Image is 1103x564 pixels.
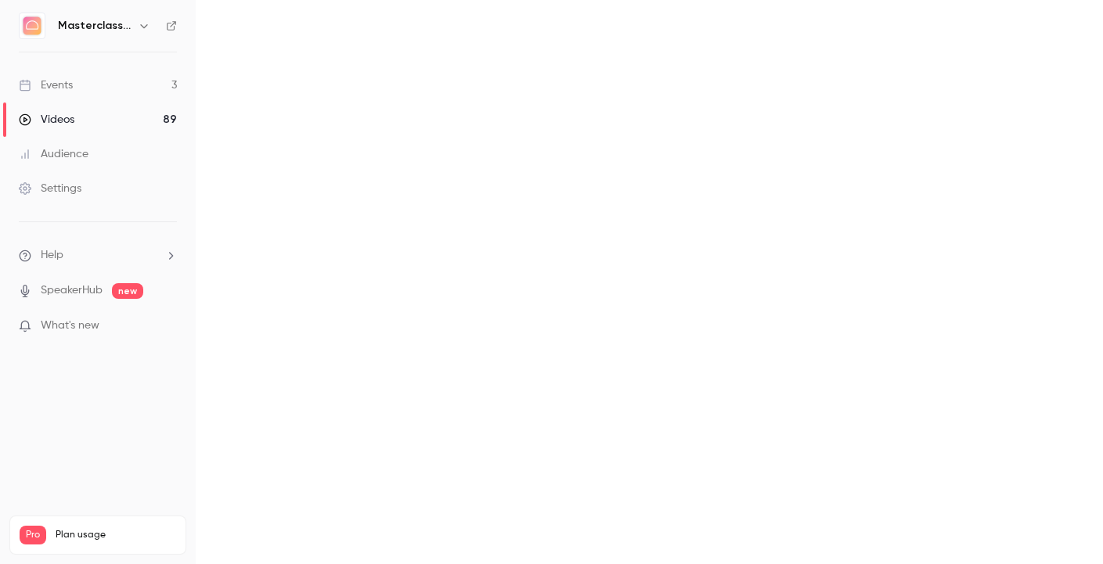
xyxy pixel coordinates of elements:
span: Pro [20,526,46,544]
div: Settings [19,181,81,196]
span: Help [41,247,63,264]
span: Plan usage [56,529,176,541]
div: Videos [19,112,74,128]
span: new [112,283,143,299]
iframe: Noticeable Trigger [158,319,177,333]
h6: Masterclass Channel [58,18,132,34]
li: help-dropdown-opener [19,247,177,264]
div: Audience [19,146,88,162]
img: Masterclass Channel [20,13,45,38]
span: What's new [41,318,99,334]
a: SpeakerHub [41,282,103,299]
div: Events [19,77,73,93]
